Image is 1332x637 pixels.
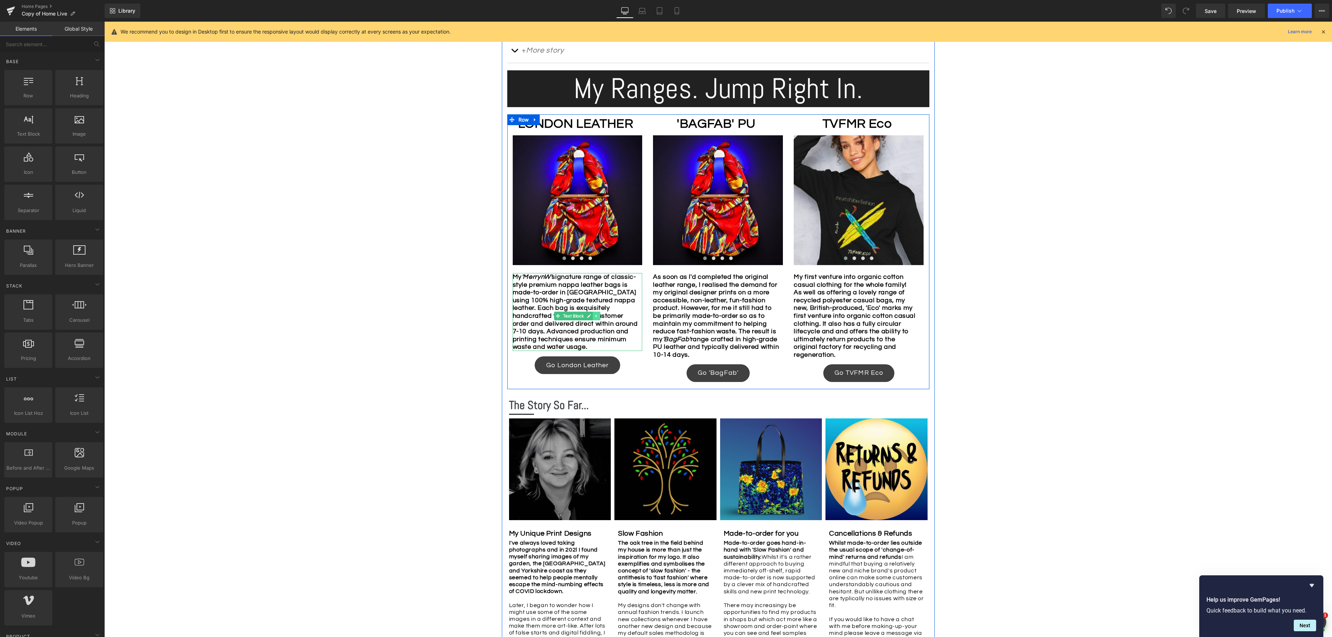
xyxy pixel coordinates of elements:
[1315,4,1329,18] button: More
[1205,7,1217,15] span: Save
[1161,4,1176,18] button: Undo
[489,290,496,299] a: Expand / Collapse
[1285,27,1315,36] a: Learn more
[689,267,811,337] strong: As well as offering a lovely range of recycled polyester casual bags, my new, British-produced, '...
[725,518,818,538] strong: Whilst made-to-order lies outside the usual scope of 'change-of-mind' returns and refunds
[1237,7,1256,15] span: Preview
[121,28,451,36] p: We recommend you to design in Desktop first to ensure the responsive layout would display correct...
[1179,4,1193,18] button: Redo
[412,93,426,104] span: Row
[1228,4,1265,18] a: Preview
[57,355,101,362] span: Accordion
[6,168,50,176] span: Icon
[668,4,685,18] a: Mobile
[417,22,811,36] p: +
[57,262,101,269] span: Hero Banner
[405,518,501,572] strong: I've always loved taking photographs and in 202l I found myself sharing images of my garden, the ...
[5,228,27,234] span: Banner
[1206,581,1316,631] div: Help us improve GemPages!
[57,168,101,176] span: Button
[634,4,651,18] a: Laptop
[1206,607,1316,614] p: Quick feedback to build what you need.
[1206,596,1316,604] h2: Help us improve GemPages!
[616,4,634,18] a: Desktop
[57,519,101,527] span: Popup
[430,335,516,352] a: Go London Leather
[619,518,702,538] strong: Made-to-order goes hand-in-hand with 'Slow Fashion' and sustainability.
[549,252,675,337] b: As soon as I'd completed the original leather range, I realised the demand for my original design...
[417,252,448,259] i: 'MerrynW'
[405,508,488,515] b: My Unique Print Designs
[558,314,586,321] i: 'BagFab'
[5,485,24,492] span: Popup
[1276,8,1294,14] span: Publish
[1307,581,1316,590] button: Hide survey
[6,519,50,527] span: Video Popup
[5,375,18,382] span: List
[6,92,50,100] span: Row
[582,343,646,360] a: Go 'BagFab'
[118,8,135,14] span: Library
[6,574,50,581] span: Youtube
[6,355,50,362] span: Pricing
[689,252,802,267] strong: My first venture into organic cotton casual clothing for the whole family!
[1322,612,1328,618] span: 1
[6,262,50,269] span: Parallax
[1268,4,1312,18] button: Publish
[514,508,559,515] b: Slow Fashion
[22,4,105,9] a: Home Pages
[619,508,695,515] strong: Made-to-order for you
[651,4,668,18] a: Tablet
[52,22,105,36] a: Global Style
[6,464,50,472] span: Before and After Images
[6,316,50,324] span: Tabs
[22,11,67,17] span: Copy of Home Live
[57,574,101,581] span: Video Bg
[5,58,19,65] span: Base
[57,207,101,214] span: Liquid
[403,49,825,85] h1: My Ranges. Jump Right In.
[6,130,50,138] span: Text Block
[105,4,140,18] a: New Library
[5,430,28,437] span: Module
[1202,590,1222,610] button: Open chatbox
[514,518,605,572] strong: The oak tree in the field behind my house is more than just the inspiration for my logo. It also ...
[57,316,101,324] span: Carousel
[57,464,101,472] span: Google Maps
[57,409,101,417] span: Icon List
[5,540,22,547] span: Video
[718,95,788,109] b: TVFMR Eco
[6,207,50,214] span: Separator
[725,508,808,515] b: Cancellations & Refunds
[719,343,790,360] a: Go TVFMR Eco
[405,376,485,391] b: The Story So Far...
[6,409,50,417] span: Icon List Hoz
[457,290,481,299] span: Text Block
[1294,620,1316,631] button: Next question
[5,282,23,289] span: Stack
[573,95,652,109] b: 'BAGFAB' PU
[6,612,50,620] span: Vimeo
[414,95,529,109] b: LONDON LEATHER
[57,130,101,138] span: Image
[426,93,435,104] a: Expand / Collapse
[422,25,459,32] i: More story
[57,92,101,100] span: Heading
